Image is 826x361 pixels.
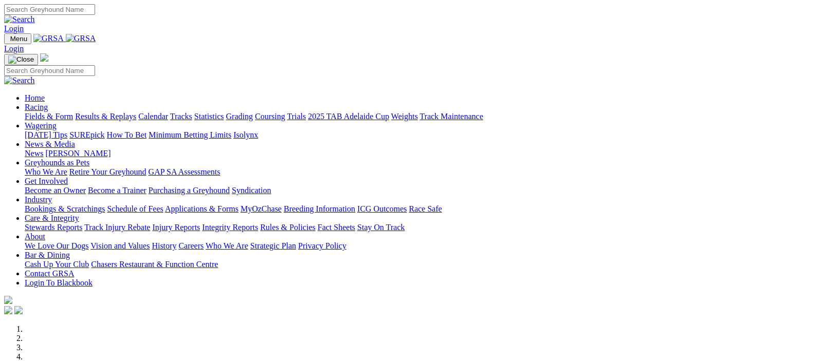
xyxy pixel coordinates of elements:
[152,241,176,250] a: History
[10,35,27,43] span: Menu
[90,241,150,250] a: Vision and Values
[75,112,136,121] a: Results & Replays
[25,241,822,251] div: About
[4,76,35,85] img: Search
[45,149,111,158] a: [PERSON_NAME]
[25,241,88,250] a: We Love Our Dogs
[4,4,95,15] input: Search
[25,177,68,185] a: Get Involved
[420,112,483,121] a: Track Maintenance
[84,223,150,232] a: Track Injury Rebate
[8,55,34,64] img: Close
[4,15,35,24] img: Search
[66,34,96,43] img: GRSA
[25,93,45,102] a: Home
[25,130,822,140] div: Wagering
[25,260,89,269] a: Cash Up Your Club
[69,130,104,139] a: SUREpick
[318,223,355,232] a: Fact Sheets
[107,130,147,139] a: How To Bet
[25,269,74,278] a: Contact GRSA
[149,130,231,139] a: Minimum Betting Limits
[178,241,204,250] a: Careers
[107,204,163,213] a: Schedule of Fees
[260,223,316,232] a: Rules & Policies
[241,204,282,213] a: MyOzChase
[149,186,230,195] a: Purchasing a Greyhound
[25,167,67,176] a: Who We Are
[25,278,93,287] a: Login To Blackbook
[202,223,258,232] a: Integrity Reports
[25,186,86,195] a: Become an Owner
[149,167,221,176] a: GAP SA Assessments
[4,44,24,53] a: Login
[33,34,64,43] img: GRSA
[4,296,12,304] img: logo-grsa-white.png
[4,306,12,314] img: facebook.svg
[88,186,146,195] a: Become a Trainer
[25,112,822,121] div: Racing
[138,112,168,121] a: Calendar
[152,223,200,232] a: Injury Reports
[250,241,296,250] a: Strategic Plan
[25,223,822,232] div: Care & Integrity
[25,121,57,130] a: Wagering
[25,260,822,269] div: Bar & Dining
[255,112,285,121] a: Coursing
[25,112,73,121] a: Fields & Form
[25,214,79,222] a: Care & Integrity
[170,112,192,121] a: Tracks
[226,112,253,121] a: Grading
[194,112,224,121] a: Statistics
[25,103,48,111] a: Racing
[25,167,822,177] div: Greyhounds as Pets
[25,130,67,139] a: [DATE] Tips
[25,149,43,158] a: News
[69,167,146,176] a: Retire Your Greyhound
[4,65,95,76] input: Search
[308,112,389,121] a: 2025 TAB Adelaide Cup
[284,204,355,213] a: Breeding Information
[25,140,75,148] a: News & Media
[25,251,70,259] a: Bar & Dining
[206,241,248,250] a: Who We Are
[4,54,38,65] button: Toggle navigation
[233,130,258,139] a: Isolynx
[25,204,105,213] a: Bookings & Scratchings
[357,204,407,213] a: ICG Outcomes
[91,260,218,269] a: Chasers Restaurant & Function Centre
[232,186,271,195] a: Syndication
[4,24,24,33] a: Login
[391,112,418,121] a: Weights
[409,204,442,213] a: Race Safe
[25,186,822,195] div: Get Involved
[4,33,31,44] button: Toggle navigation
[25,195,52,204] a: Industry
[40,53,48,62] img: logo-grsa-white.png
[165,204,238,213] a: Applications & Forms
[14,306,23,314] img: twitter.svg
[357,223,405,232] a: Stay On Track
[25,204,822,214] div: Industry
[25,149,822,158] div: News & Media
[25,223,82,232] a: Stewards Reports
[298,241,346,250] a: Privacy Policy
[25,158,89,167] a: Greyhounds as Pets
[287,112,306,121] a: Trials
[25,232,45,241] a: About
